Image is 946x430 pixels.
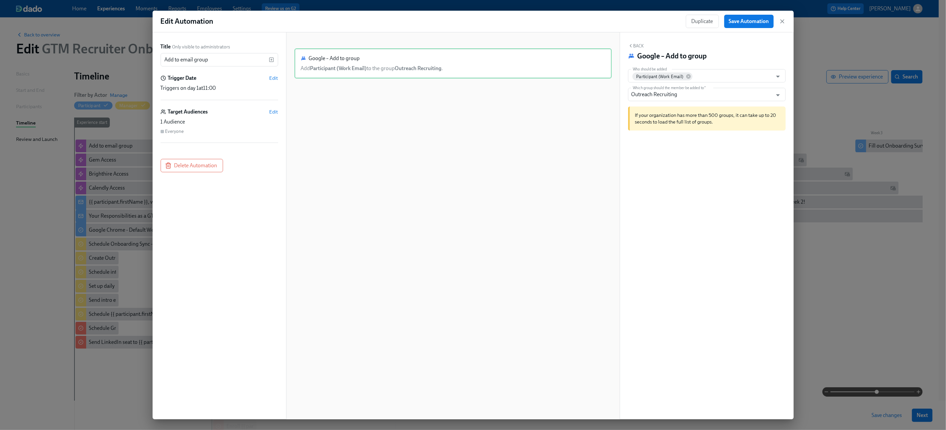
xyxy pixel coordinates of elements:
button: Open [773,90,783,100]
button: Back [628,43,644,48]
div: Participant (Work Email) [632,72,693,80]
div: 1 Audience [161,118,278,126]
button: Delete Automation [161,159,223,172]
span: Participant (Work Email) [632,74,688,79]
div: If your organization has more than 500 groups, it can take up to 20 seconds to load the full list... [628,106,786,131]
span: Duplicate [692,18,713,25]
div: Google – Add to groupAddParticipant (Work Email)to the groupOutreach Recruiting. [295,48,612,78]
button: Duplicate [686,15,719,28]
label: Title [161,43,171,50]
button: Edit [269,75,278,81]
h4: Google – Add to group [637,51,707,61]
div: Triggers on day 1 [161,84,278,92]
span: Delete Automation [166,162,217,169]
h1: Edit Automation [161,16,214,26]
svg: Insert text variable [269,57,274,62]
div: Target AudiencesEdit1 AudienceEveryone [161,108,278,143]
span: Only visible to administrators [172,44,230,50]
div: Trigger DateEditTriggers on day 1at11:00 [161,74,278,100]
div: Action ID: Wg-wgp7br [628,133,786,141]
span: Save Automation [729,18,769,25]
h6: Target Audiences [168,108,208,116]
span: at 11:00 [199,85,216,91]
button: Edit [269,109,278,115]
h6: Trigger Date [168,74,197,82]
div: Everyone [165,128,184,135]
button: Open [773,71,783,81]
button: Save Automation [724,15,774,28]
